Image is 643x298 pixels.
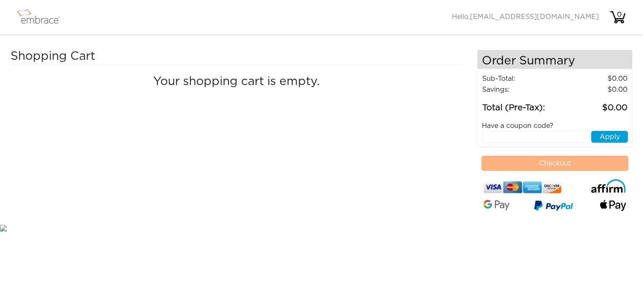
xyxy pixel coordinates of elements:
[484,179,562,195] img: credit-cards.png
[609,13,626,20] a: 0
[482,84,562,95] td: Savings :
[484,200,510,210] img: Google-Pay-Logo.svg
[482,73,562,84] td: Sub-Total:
[470,13,599,20] span: [EMAIL_ADDRESS][DOMAIN_NAME]
[11,50,192,64] h3: Shopping Cart
[482,95,562,114] td: Total (Pre-Tax):
[562,84,628,95] td: 0.00
[611,10,627,20] div: 0
[452,13,599,20] span: Hello,
[591,131,628,143] button: Apply
[534,198,573,214] img: paypal-v3.png
[15,7,69,28] img: logo.png
[600,200,626,211] img: fullApplePay.png
[478,50,632,69] h4: Order Summary
[609,9,626,26] img: cart
[591,179,626,193] img: affirm-logo.svg
[481,156,629,171] button: Checkout
[17,75,456,89] h4: Your shopping cart is empty.
[562,73,628,84] td: 0.00
[562,95,628,114] td: 0.00
[476,121,635,131] div: Have a coupon code?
